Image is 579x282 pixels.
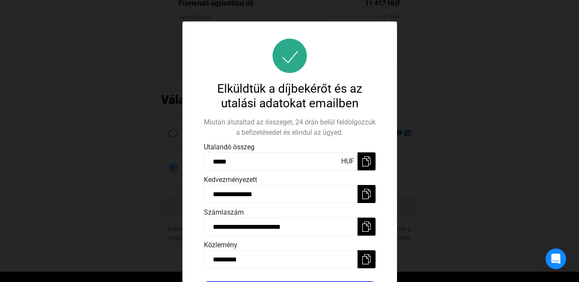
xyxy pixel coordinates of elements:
[204,82,376,111] div: Elküldtük a díjbekérőt és az utalási adatokat emailben
[361,221,372,232] img: copy-white.svg
[204,117,376,138] div: Miután átutaltad az összeget, 24 órán belül feldolgozzuk a befizetésedet és elindul az ügyed.
[546,249,566,269] div: Open Intercom Messenger
[361,254,372,264] img: copy-white.svg
[204,208,244,216] span: Számlaszám
[204,143,255,151] span: Utalandó összeg
[361,156,372,167] img: copy-white.svg
[361,189,372,199] img: copy-white.svg
[273,39,307,73] img: success-icon
[204,241,237,249] span: Közlemény
[204,176,257,184] span: Kedvezményezett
